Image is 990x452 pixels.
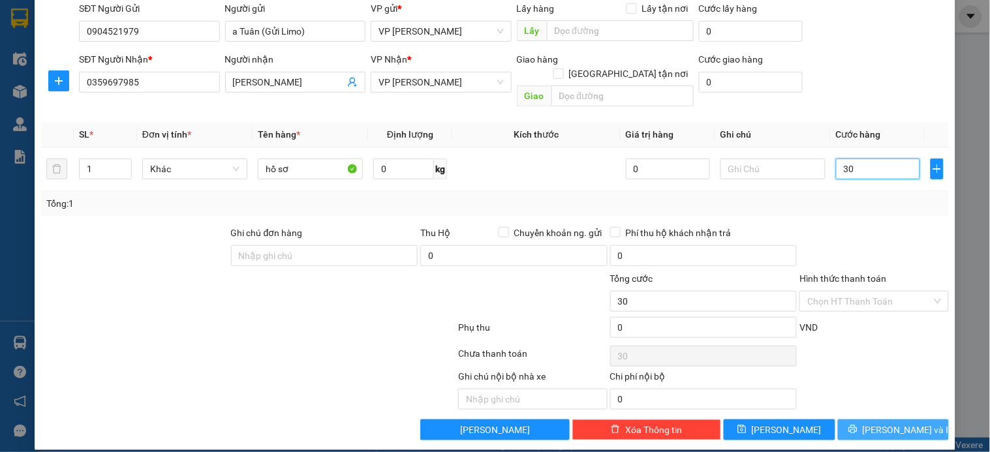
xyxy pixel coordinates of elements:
input: Ghi chú đơn hàng [231,245,418,266]
div: SĐT Người Gửi [79,1,219,16]
span: [GEOGRAPHIC_DATA] tận nơi [564,67,694,81]
th: Ghi chú [715,122,831,147]
label: Ghi chú đơn hàng [231,228,303,238]
div: Chi phí nội bộ [610,369,797,389]
button: plus [931,158,944,179]
span: SL [79,129,89,140]
span: delete [611,425,620,435]
span: Xóa Thông tin [625,423,682,437]
input: Nhập ghi chú [458,389,607,410]
div: Người nhận [225,52,365,67]
input: Dọc đường [551,85,694,106]
span: Thu Hộ [420,228,450,238]
span: Gửi hàng Hạ Long: Hotline: [20,87,133,122]
div: Tổng: 1 [46,196,383,211]
span: Lấy tận nơi [637,1,694,16]
span: Phí thu hộ khách nhận trả [621,226,737,240]
span: Lấy hàng [517,3,555,14]
span: VP Dương Đình Nghệ [379,72,503,92]
span: plus [931,164,943,174]
span: plus [49,76,69,86]
span: Tên hàng [258,129,300,140]
span: Định lượng [387,129,433,140]
span: Giao hàng [517,54,559,65]
span: Kích thước [514,129,559,140]
div: Phụ thu [457,320,608,343]
span: kg [434,158,447,179]
span: Đơn vị tính [142,129,191,140]
button: save[PERSON_NAME] [724,419,835,440]
button: [PERSON_NAME] [420,419,569,440]
div: Ghi chú nội bộ nhà xe [458,369,607,389]
span: Tổng cước [610,273,653,284]
label: Cước lấy hàng [699,3,758,14]
div: SĐT Người Nhận [79,52,219,67]
input: VD: Bàn, Ghế [258,158,363,179]
strong: 0888 827 827 - 0848 827 827 [35,61,138,84]
span: printer [848,425,858,435]
button: plus [48,70,69,91]
span: Cước hàng [836,129,881,140]
strong: Công ty TNHH Phúc Xuyên [22,7,131,35]
label: Hình thức thanh toán [799,273,886,284]
span: [PERSON_NAME] [460,423,530,437]
input: Dọc đường [547,20,694,41]
span: Chuyển khoản ng. gửi [509,226,608,240]
button: printer[PERSON_NAME] và In [838,419,949,440]
span: [PERSON_NAME] và In [863,423,954,437]
span: Khác [150,159,240,179]
span: Gửi hàng [GEOGRAPHIC_DATA]: Hotline: [14,38,139,84]
span: Lấy [517,20,547,41]
input: Ghi Chú [720,158,826,179]
div: VP gửi [371,1,511,16]
span: save [737,425,747,435]
input: 0 [626,158,710,179]
span: [PERSON_NAME] [752,423,822,437]
button: deleteXóa Thông tin [572,419,721,440]
span: Giao [517,85,551,106]
input: Cước giao hàng [699,72,803,93]
span: VP Nhận [371,54,407,65]
input: Cước lấy hàng [699,21,803,42]
span: VP Hạ Long [379,22,503,41]
span: user-add [347,77,358,87]
div: Chưa thanh toán [457,346,608,369]
strong: 024 3236 3236 - [14,50,139,72]
span: VND [799,322,818,333]
label: Cước giao hàng [699,54,764,65]
div: Người gửi [225,1,365,16]
span: Giá trị hàng [626,129,674,140]
button: delete [46,158,67,179]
